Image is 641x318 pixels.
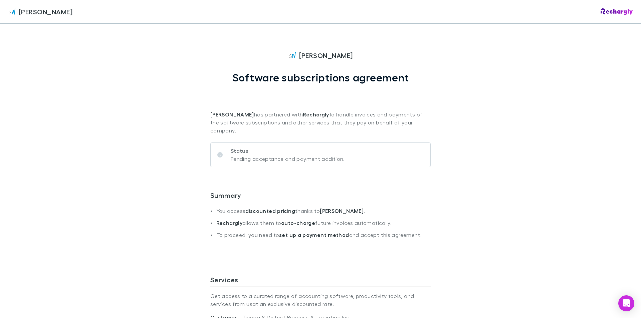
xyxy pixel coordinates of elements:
[320,208,364,214] strong: [PERSON_NAME]
[216,232,431,244] li: To proceed, you need to and accept this agreement.
[288,51,296,59] img: Sinclair Wilson's Logo
[232,71,409,84] h1: Software subscriptions agreement
[245,208,295,214] strong: discounted pricing
[231,155,345,163] p: Pending acceptance and payment addition.
[210,84,431,134] p: has partnered with to handle invoices and payments of the software subscriptions and other servic...
[299,50,353,60] span: [PERSON_NAME]
[281,220,315,226] strong: auto-charge
[210,111,254,118] strong: [PERSON_NAME]
[216,208,431,220] li: You access thanks to .
[210,287,431,313] p: Get access to a curated range of accounting software, productivity tools, and services from us at...
[216,220,431,232] li: allows them to future invoices automatically.
[231,147,345,155] p: Status
[216,220,242,226] strong: Rechargly
[210,276,431,286] h3: Services
[19,7,72,17] span: [PERSON_NAME]
[210,191,431,202] h3: Summary
[303,111,329,118] strong: Rechargly
[601,8,633,15] img: Rechargly Logo
[8,8,16,16] img: Sinclair Wilson's Logo
[618,295,634,311] div: Open Intercom Messenger
[279,232,349,238] strong: set up a payment method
